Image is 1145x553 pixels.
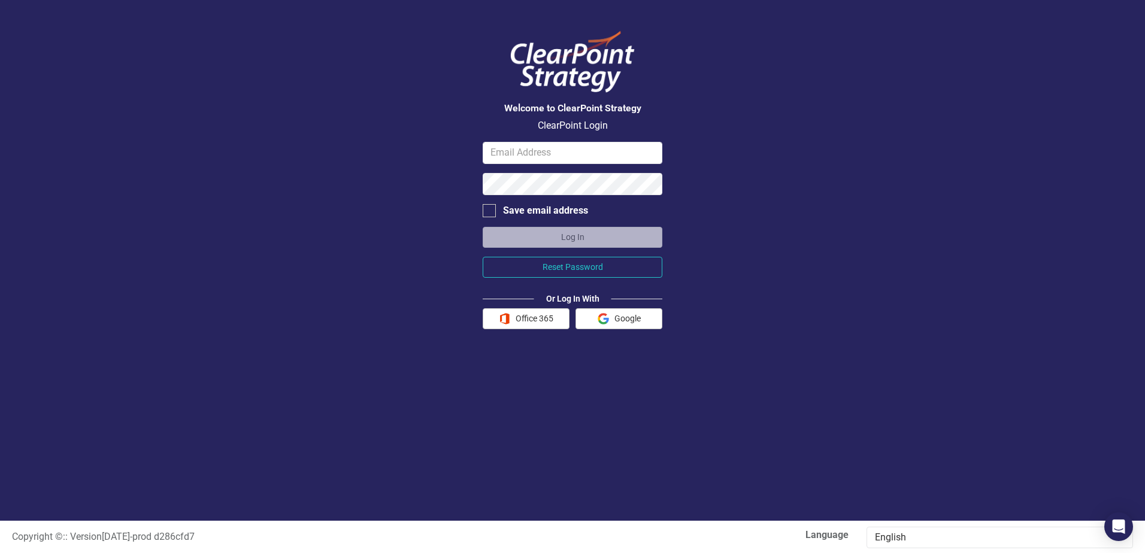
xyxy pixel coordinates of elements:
[499,313,510,324] img: Office 365
[483,257,662,278] button: Reset Password
[575,308,662,329] button: Google
[875,531,1112,545] div: English
[1104,512,1133,541] div: Open Intercom Messenger
[501,24,644,100] img: ClearPoint Logo
[581,528,849,542] label: Language
[12,531,63,542] span: Copyright ©
[483,227,662,248] button: Log In
[483,103,662,114] h3: Welcome to ClearPoint Strategy
[483,308,570,329] button: Office 365
[534,293,611,305] div: Or Log In With
[483,142,662,164] input: Email Address
[598,313,609,324] img: Google
[483,119,662,133] p: ClearPoint Login
[3,530,572,544] div: :: Version [DATE] - prod d286cfd7
[503,204,588,218] div: Save email address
